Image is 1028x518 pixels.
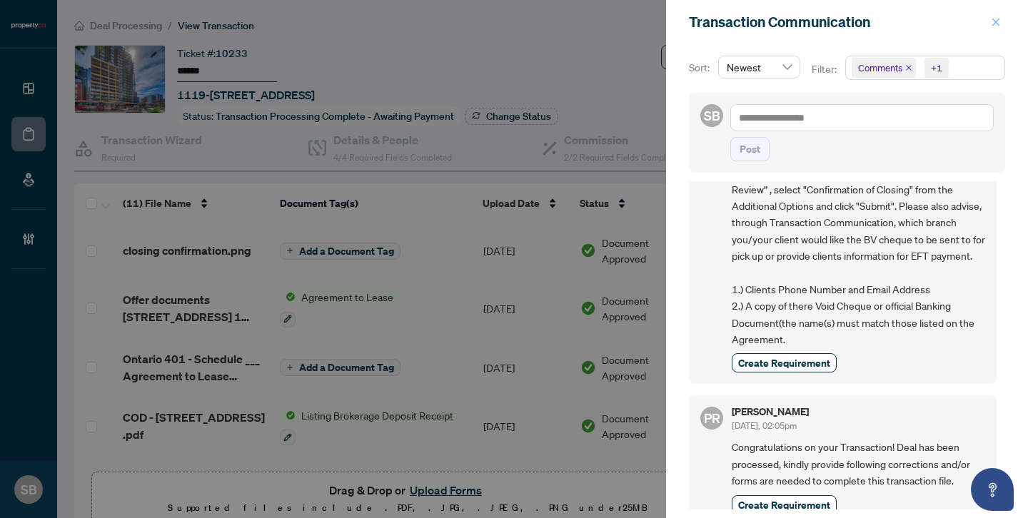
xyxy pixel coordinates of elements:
p: Filter: [812,61,839,77]
button: Post [730,137,770,161]
button: Open asap [971,468,1014,511]
span: SB [704,106,720,126]
span: Create Requirement [738,355,830,370]
h5: [PERSON_NAME] [732,407,809,417]
span: PR [704,408,720,428]
span: close [905,64,912,71]
p: Sort: [689,60,712,76]
div: Transaction Communication [689,11,987,33]
span: Newest [727,56,792,78]
span: Create Requirement [738,497,830,512]
button: Create Requirement [732,353,837,372]
div: +1 [931,61,942,75]
span: close [991,17,1001,27]
span: Comments [858,61,902,75]
button: Create Requirement [732,495,837,514]
span: [DATE], 02:05pm [732,420,797,431]
span: Comments [852,58,916,78]
span: Congratulations on your Transaction! Deal has been processed, kindly provide following correction... [732,439,985,489]
span: Confirmation of Closing - when the deal has successfully closed, please notify us by clicking on ... [732,148,985,348]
